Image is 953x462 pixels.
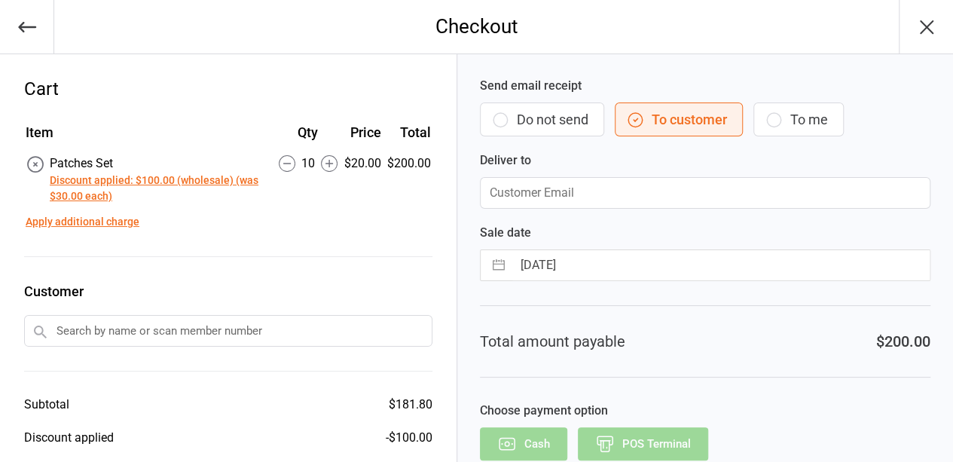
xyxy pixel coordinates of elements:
th: Total [387,122,431,153]
span: Patches Set [50,156,113,170]
button: Apply additional charge [26,214,139,230]
div: Subtotal [24,396,69,414]
div: Price [344,122,381,142]
th: Qty [273,122,343,153]
div: Discount applied [24,429,114,447]
div: Cart [24,75,432,102]
input: Search by name or scan member number [24,315,432,347]
div: Total amount payable [480,330,625,353]
label: Deliver to [480,151,930,170]
button: Do not send [480,102,604,136]
button: To customer [615,102,743,136]
div: 10 [273,155,343,173]
div: $200.00 [876,330,930,353]
input: Customer Email [480,177,930,209]
label: Sale date [480,224,930,242]
label: Choose payment option [480,402,930,420]
div: $20.00 [344,155,381,173]
button: To me [753,102,844,136]
div: $181.80 [389,396,432,414]
label: Customer [24,281,432,301]
th: Item [26,122,271,153]
button: Discount applied: $100.00 (wholesale) (was $30.00 each) [50,173,267,204]
label: Send email receipt [480,77,930,95]
div: - $100.00 [386,429,432,447]
td: $200.00 [387,155,431,205]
